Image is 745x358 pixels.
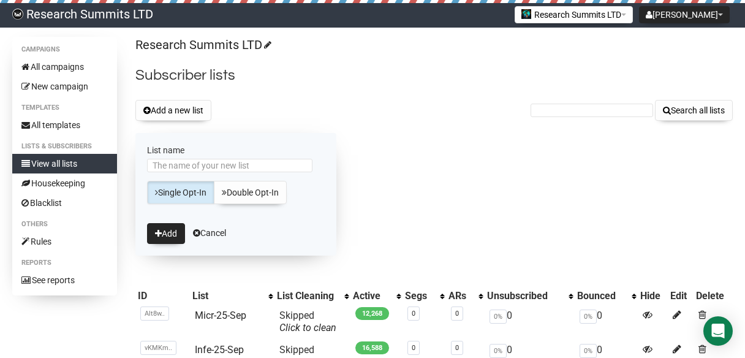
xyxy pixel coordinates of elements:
span: 0% [580,310,597,324]
div: ARs [448,290,472,302]
a: Cancel [193,228,226,238]
a: Housekeeping [12,173,117,193]
th: Delete: No sort applied, sorting is disabled [694,288,733,305]
th: Unsubscribed: No sort applied, activate to apply an ascending sort [485,288,574,305]
th: ARs: No sort applied, activate to apply an ascending sort [446,288,485,305]
span: 16,588 [355,341,389,354]
div: Unsubscribed [487,290,562,302]
button: Search all lists [655,100,733,121]
img: bccbfd5974049ef095ce3c15df0eef5a [12,9,23,20]
a: Research Summits LTD [135,37,270,52]
span: 0% [490,344,507,358]
a: All templates [12,115,117,135]
div: Active [353,290,390,302]
th: List Cleaning: No sort applied, activate to apply an ascending sort [274,288,350,305]
div: Segs [405,290,434,302]
a: Micr-25-Sep [195,310,246,321]
input: The name of your new list [147,159,312,172]
li: Campaigns [12,42,117,57]
a: New campaign [12,77,117,96]
a: See reports [12,270,117,290]
a: Infe-25-Sep [195,344,244,356]
th: List: No sort applied, activate to apply an ascending sort [190,288,274,305]
div: Edit [670,290,691,302]
a: Click to clean [279,322,336,333]
img: 2.jpg [521,9,531,19]
button: Research Summits LTD [515,6,633,23]
a: 0 [455,344,459,352]
th: Bounced: No sort applied, activate to apply an ascending sort [575,288,638,305]
a: All campaigns [12,57,117,77]
li: Templates [12,101,117,115]
td: 0 [575,305,638,339]
a: View all lists [12,154,117,173]
li: Reports [12,256,117,270]
a: 0 [412,344,415,352]
span: 0% [490,310,507,324]
a: Rules [12,232,117,251]
a: Single Opt-In [147,181,214,204]
span: Skipped [279,310,336,333]
th: Hide: No sort applied, sorting is disabled [638,288,668,305]
a: 0 [455,310,459,318]
button: Add [147,223,185,244]
li: Others [12,217,117,232]
div: Hide [640,290,665,302]
div: List [192,290,262,302]
label: List name [147,145,325,156]
a: Double Opt-In [214,181,287,204]
li: Lists & subscribers [12,139,117,154]
div: Delete [696,290,730,302]
span: 0% [580,344,597,358]
div: Open Intercom Messenger [703,316,733,346]
th: ID: No sort applied, sorting is disabled [135,288,190,305]
div: ID [138,290,187,302]
a: Blacklist [12,193,117,213]
td: 0 [485,305,574,339]
button: Add a new list [135,100,211,121]
th: Active: No sort applied, activate to apply an ascending sort [350,288,403,305]
div: List Cleaning [277,290,338,302]
button: [PERSON_NAME] [639,6,730,23]
span: 12,268 [355,307,389,320]
th: Edit: No sort applied, sorting is disabled [668,288,694,305]
h2: Subscriber lists [135,64,733,86]
span: vKMKm.. [140,341,176,355]
div: Bounced [577,290,626,302]
span: Alt8w.. [140,307,169,321]
th: Segs: No sort applied, activate to apply an ascending sort [403,288,446,305]
a: 0 [412,310,415,318]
